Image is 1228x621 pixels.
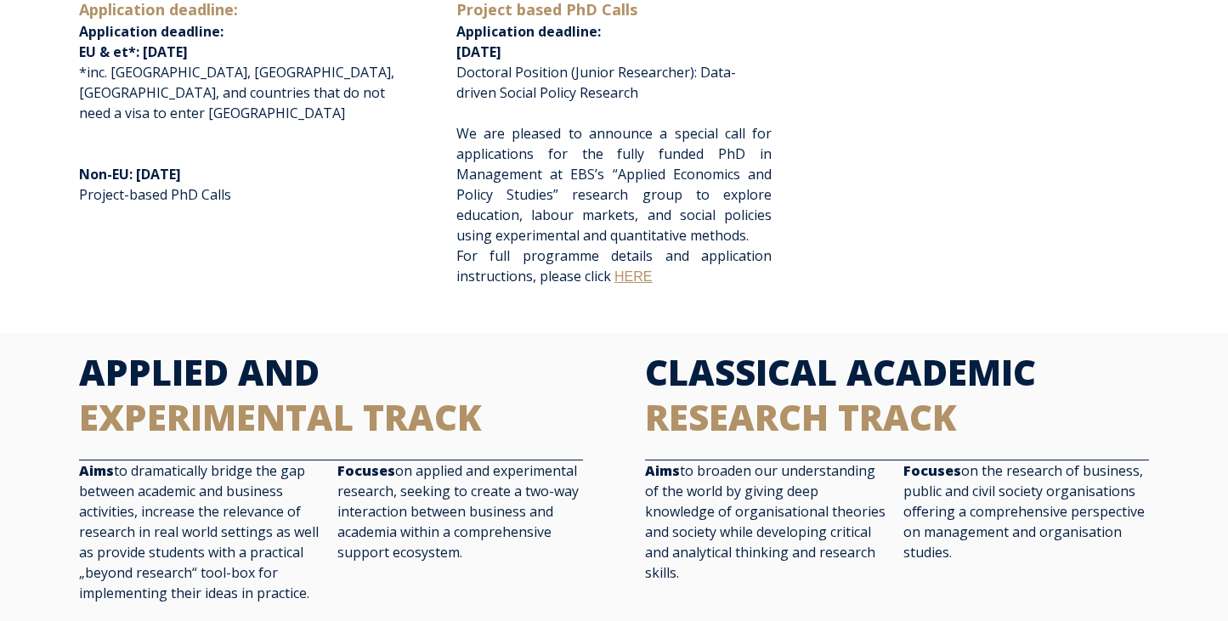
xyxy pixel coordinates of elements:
[79,392,482,441] span: EXPERIMENTAL TRACK
[337,461,395,480] strong: Focuses
[645,350,1149,439] h2: CLASSICAL ACADEMIC
[79,42,188,61] span: EU & et*: [DATE]
[79,461,114,480] strong: Aims
[645,461,680,480] strong: Aims
[645,392,957,441] span: RESEARCH TRACK
[79,165,181,183] span: Non-EU: [DATE]
[79,144,394,225] p: Project-based PhD Calls
[337,461,579,562] span: on applied and experimental research, seeking to create a two-way interaction between business an...
[614,269,652,284] a: HERE
[903,461,961,480] strong: Focuses
[456,246,772,285] span: For full programme details and application instructions, please click
[456,63,736,102] span: Doctoral Position (Junior Researcher): Data-driven Social Policy Research
[79,22,224,41] span: Application deadline:
[456,42,501,61] span: [DATE]
[903,461,1145,562] span: on the research of business, public and civil society organisations offering a comprehensive pers...
[645,461,886,582] span: to broaden our understanding of the world by giving deep knowledge of organisational theories and...
[456,124,772,245] span: We are pleased to announce a special call for applications for the fully funded PhD in Management...
[79,350,583,439] h2: APPLIED AND
[456,1,637,41] span: Application deadline:
[79,461,319,602] span: to dramatically bridge the gap between academic and business activities, increase the relevance o...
